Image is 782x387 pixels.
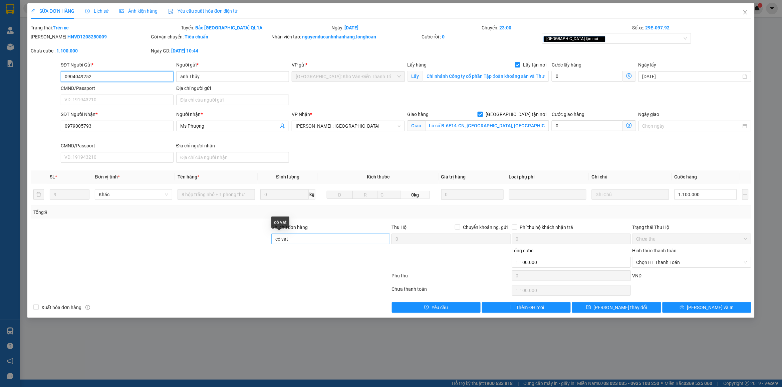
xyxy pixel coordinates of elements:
button: save[PERSON_NAME] thay đổi [572,302,661,313]
div: Chưa thanh toán [391,285,511,297]
div: có vat [271,217,289,228]
span: Hồ Chí Minh : Kho Quận 12 [296,121,401,131]
span: Phí thu hộ khách nhận trả [517,224,576,231]
span: VP Nhận [292,112,310,117]
input: Giao tận nơi [425,120,549,131]
div: CMND/Passport [61,85,174,92]
b: 29E-097.92 [645,25,670,30]
span: Lấy tận nơi [520,61,549,69]
div: Nhân viên tạo: [271,33,421,40]
b: [DATE] [344,25,358,30]
span: [PERSON_NAME] thay đổi [594,304,647,311]
span: Giao [408,120,425,131]
th: Loại phụ phí [506,170,589,183]
input: Lấy tận nơi [423,71,549,82]
span: dollar-circle [626,123,632,128]
span: Lấy hàng [408,62,427,68]
label: Cước lấy hàng [552,62,581,68]
div: Tuyến: [181,24,331,31]
div: Chưa cước : [31,47,150,54]
div: SĐT Người Gửi [61,61,174,69]
input: Địa chỉ của người nhận [176,152,289,163]
div: Địa chỉ người gửi [176,85,289,92]
span: exclamation-circle [424,305,429,310]
span: Định lượng [276,174,300,179]
div: CMND/Passport [61,142,174,149]
span: Yêu cầu xuất hóa đơn điện tử [168,8,238,14]
span: close [599,37,603,40]
div: Tổng: 9 [33,209,302,216]
span: plus [509,305,513,310]
span: info-circle [85,305,90,310]
input: Ngày lấy [642,73,741,80]
button: delete [33,189,44,200]
span: Tổng cước [512,248,534,253]
b: Trên xe [53,25,69,30]
span: Kích thước [367,174,389,179]
span: [GEOGRAPHIC_DATA] tận nơi [483,111,549,118]
button: Close [736,3,755,22]
input: Cước giao hàng [552,120,623,131]
span: Ảnh kiện hàng [119,8,158,14]
img: icon [168,9,174,14]
div: Gói vận chuyển: [151,33,270,40]
b: 1.100.000 [56,48,78,53]
span: Thêm ĐH mới [516,304,544,311]
span: picture [119,9,124,13]
span: close [743,10,748,15]
div: Chuyến: [481,24,632,31]
input: 0 [441,189,504,200]
input: Cước lấy hàng [552,71,623,82]
b: HNVD1208250009 [67,34,107,39]
b: nguyenducanhnhanhang.longhoan [302,34,376,39]
span: Thu Hộ [392,225,407,230]
span: Chọn HT Thanh Toán [636,257,747,267]
div: Phụ thu [391,272,511,284]
span: SL [50,174,55,179]
span: user-add [280,123,285,129]
span: kg [309,189,315,200]
input: VD: Bàn, Ghế [178,189,255,200]
div: Trạng thái: [30,24,181,31]
span: Giao hàng [408,112,429,117]
span: save [586,305,591,310]
span: edit [31,9,35,13]
div: Địa chỉ người nhận [176,142,289,149]
span: printer [680,305,685,310]
span: Xuất hóa đơn hàng [39,304,84,311]
span: dollar-circle [626,73,632,79]
div: Ngày GD: [151,47,270,54]
span: VND [632,273,641,278]
div: Người gửi [176,61,289,69]
button: exclamation-circleYêu cầu [392,302,481,313]
span: SỬA ĐƠN HÀNG [31,8,74,14]
div: Số xe: [631,24,752,31]
span: [PERSON_NAME] và In [687,304,734,311]
label: Ngày giao [638,112,660,117]
span: Hà Nội: Kho Văn Điển Thanh Trì [296,72,401,82]
span: Lấy [408,71,423,82]
div: [PERSON_NAME]: [31,33,150,40]
input: Địa chỉ của người gửi [176,95,289,105]
span: Cước hàng [675,174,697,179]
span: Tên hàng [178,174,199,179]
div: Trạng thái Thu Hộ [632,224,751,231]
div: Cước rồi : [422,33,541,40]
span: Khác [99,189,168,200]
button: printer[PERSON_NAME] và In [663,302,751,313]
button: plusThêm ĐH mới [482,302,571,313]
b: 23:00 [500,25,512,30]
input: Ghi Chú [592,189,669,200]
b: 0 [442,34,445,39]
label: Cước giao hàng [552,112,584,117]
span: Chưa thu [636,234,747,244]
input: Ngày giao [642,122,741,130]
span: Lịch sử [85,8,109,14]
span: Yêu cầu [432,304,448,311]
span: 0kg [401,191,430,199]
input: Ghi chú đơn hàng [271,234,390,244]
div: Ngày: [331,24,481,31]
div: VP gửi [292,61,405,69]
label: Ngày lấy [638,62,657,68]
span: clock-circle [85,9,90,13]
